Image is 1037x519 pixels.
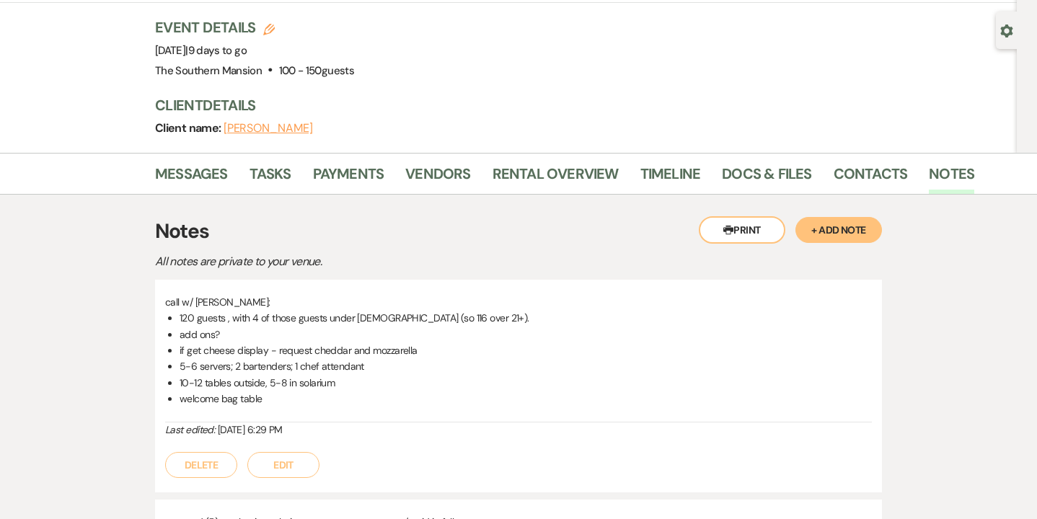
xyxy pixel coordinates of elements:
a: Docs & Files [722,162,811,194]
li: welcome bag table [180,391,872,407]
button: Print [699,216,785,244]
span: | [185,43,247,58]
a: Vendors [405,162,470,194]
i: Last edited: [165,423,215,436]
a: Tasks [250,162,291,194]
a: Rental Overview [493,162,619,194]
span: Client name: [155,120,224,136]
button: Delete [165,452,237,478]
h3: Event Details [155,17,354,37]
a: Contacts [834,162,908,194]
p: All notes are private to your venue. [155,252,660,271]
li: add ons? [180,327,872,342]
h3: Client Details [155,95,963,115]
span: The Southern Mansion [155,63,262,78]
a: Notes [929,162,974,194]
p: call w/ [PERSON_NAME]: [165,294,872,310]
h3: Notes [155,216,882,247]
li: 120 guests , with 4 of those guests under [DEMOGRAPHIC_DATA] (so 116 over 21+). [180,310,872,326]
a: Timeline [640,162,701,194]
button: + Add Note [795,217,882,243]
span: 9 days to go [188,43,247,58]
button: Edit [247,452,319,478]
li: if get cheese display - request cheddar and mozzarella [180,342,872,358]
li: 5-6 servers; 2 bartenders; 1 chef attendant [180,358,872,374]
button: Open lead details [1000,23,1013,37]
span: [DATE] [155,43,247,58]
a: Payments [313,162,384,194]
button: [PERSON_NAME] [224,123,313,134]
a: Messages [155,162,228,194]
span: 100 - 150 guests [279,63,354,78]
li: 10-12 tables outside, 5-8 in solarium [180,375,872,391]
div: [DATE] 6:29 PM [165,422,872,438]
